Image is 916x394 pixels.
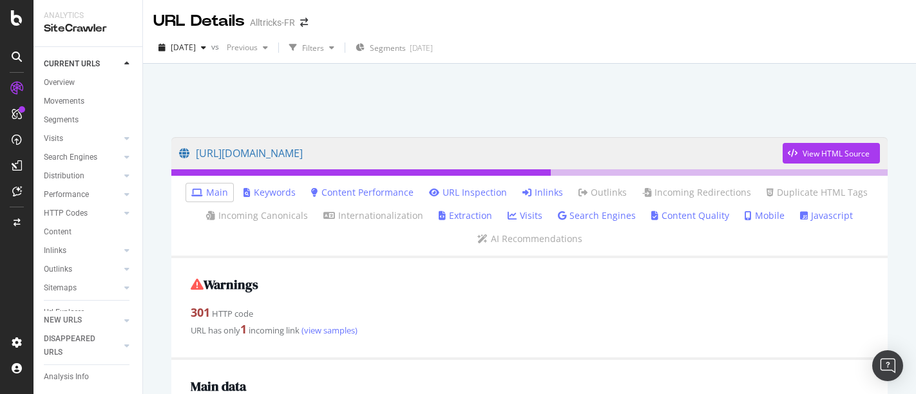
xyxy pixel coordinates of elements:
[44,188,120,202] a: Performance
[370,42,406,53] span: Segments
[191,186,228,199] a: Main
[803,148,870,159] div: View HTML Source
[508,209,542,222] a: Visits
[153,10,245,32] div: URL Details
[44,10,132,21] div: Analytics
[311,186,414,199] a: Content Performance
[284,37,339,58] button: Filters
[44,76,133,89] a: Overview
[191,379,868,393] h2: Main data
[429,186,507,199] a: URL Inspection
[745,209,785,222] a: Mobile
[767,186,868,199] a: Duplicate HTML Tags
[800,209,853,222] a: Javascript
[44,263,72,276] div: Outlinks
[191,277,868,292] h2: Warnings
[44,207,88,220] div: HTTP Codes
[44,332,109,359] div: DISAPPEARED URLS
[44,57,100,71] div: CURRENT URLS
[222,37,273,58] button: Previous
[44,306,84,319] div: Url Explorer
[222,42,258,53] span: Previous
[44,225,72,239] div: Content
[243,186,296,199] a: Keywords
[350,37,438,58] button: Segments[DATE]
[477,232,582,245] a: AI Recommendations
[44,113,79,127] div: Segments
[44,281,77,295] div: Sitemaps
[302,42,324,53] div: Filters
[44,225,133,239] a: Content
[578,186,627,199] a: Outlinks
[44,113,133,127] a: Segments
[44,306,133,319] a: Url Explorer
[44,151,120,164] a: Search Engines
[191,321,868,338] div: URL has only incoming link
[44,370,89,384] div: Analysis Info
[300,324,358,336] a: (view samples)
[44,314,120,327] a: NEW URLS
[44,132,120,145] a: Visits
[211,41,222,52] span: vs
[250,16,295,29] div: Alltricks-FR
[44,76,75,89] div: Overview
[44,21,132,36] div: SiteCrawler
[179,137,783,169] a: [URL][DOMAIN_NAME]
[44,169,120,183] a: Distribution
[651,209,729,222] a: Content Quality
[206,209,308,222] a: Incoming Canonicals
[153,37,211,58] button: [DATE]
[44,57,120,71] a: CURRENT URLS
[191,305,868,321] div: HTTP code
[410,42,433,53] div: [DATE]
[44,244,120,258] a: Inlinks
[44,95,133,108] a: Movements
[44,244,66,258] div: Inlinks
[783,143,880,164] button: View HTML Source
[558,209,636,222] a: Search Engines
[44,169,84,183] div: Distribution
[240,321,247,337] strong: 1
[642,186,751,199] a: Incoming Redirections
[44,314,82,327] div: NEW URLS
[44,132,63,145] div: Visits
[300,18,308,27] div: arrow-right-arrow-left
[44,188,89,202] div: Performance
[44,370,133,384] a: Analysis Info
[522,186,563,199] a: Inlinks
[44,95,84,108] div: Movements
[44,207,120,220] a: HTTP Codes
[439,209,492,222] a: Extraction
[44,281,120,295] a: Sitemaps
[44,263,120,276] a: Outlinks
[872,350,903,381] div: Open Intercom Messenger
[191,305,210,320] strong: 301
[44,332,120,359] a: DISAPPEARED URLS
[323,209,423,222] a: Internationalization
[171,42,196,53] span: 2025 Sep. 29th
[44,151,97,164] div: Search Engines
